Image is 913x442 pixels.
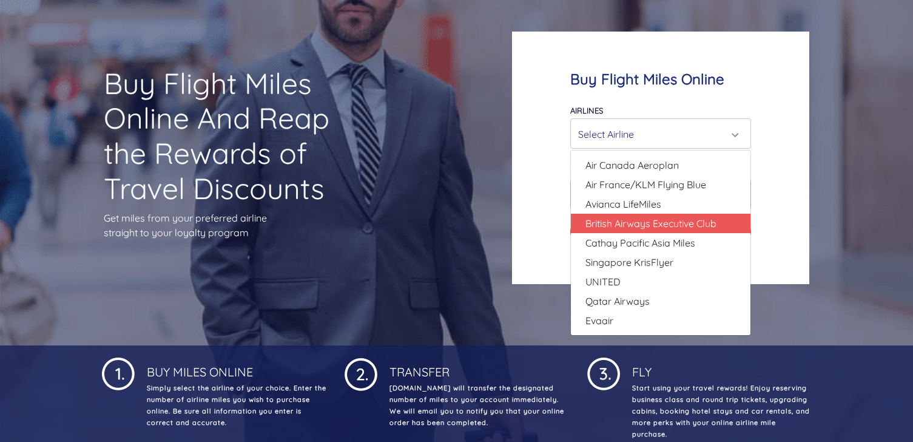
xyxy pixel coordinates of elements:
[585,197,661,211] span: Avianca LifeMiles
[104,211,352,240] p: Get miles from your preferred airline straight to your loyalty program
[585,236,695,250] span: Cathay Pacific Asia Miles
[585,216,716,231] span: British Airways Executive Club
[630,355,812,379] h4: Fly
[104,66,352,206] h1: Buy Flight Miles Online And Reap the Rewards of Travel Discounts
[144,355,326,379] h4: Buy Miles Online
[570,70,751,88] h4: Buy Flight Miles Online
[630,382,812,440] p: Start using your travel rewards! Enjoy reserving business class and round trip tickets, upgrading...
[585,158,679,172] span: Air Canada Aeroplan
[102,355,135,390] img: 1
[585,274,621,289] span: UNITED
[585,294,650,308] span: Qatar Airways
[144,382,326,429] p: Simply select the airline of your choice. Enter the number of airline miles you wish to purchase ...
[587,355,620,390] img: 1
[387,382,569,429] p: [DOMAIN_NAME] will transfer the designated number of miles to your account immediately. We will e...
[387,355,569,379] h4: Transfer
[570,106,603,115] label: Airlines
[570,118,751,149] button: Select Airline
[585,313,613,328] span: Evaair
[585,177,706,192] span: Air France/KLM Flying Blue
[585,255,673,270] span: Singapore KrisFlyer
[345,355,377,391] img: 1
[578,123,736,146] div: Select Airline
